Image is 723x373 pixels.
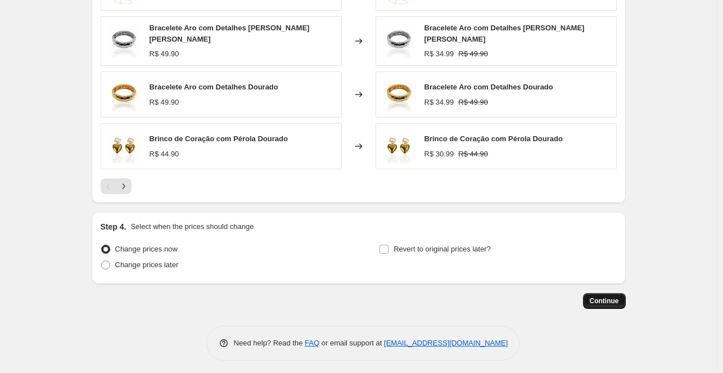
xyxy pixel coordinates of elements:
[115,260,179,269] span: Change prices later
[424,24,585,43] span: Bracelete Aro com Detalhes [PERSON_NAME] [PERSON_NAME]
[101,178,132,194] nav: Pagination
[305,339,319,347] a: FAQ
[107,78,141,111] img: aa9de2bb29fe92484b8d7f715b2b81a1_80x.jpg
[394,245,491,253] span: Revert to original prices later?
[424,48,454,60] div: R$ 34.99
[458,97,488,108] strike: R$ 49.90
[424,149,454,160] div: R$ 30.99
[107,129,141,163] img: BR33_80x.jpg
[234,339,305,347] span: Need help? Read the
[150,134,288,143] span: Brinco de Coração com Pérola Dourado
[458,48,488,60] strike: R$ 49.90
[150,83,278,91] span: Bracelete Aro com Detalhes Dourado
[590,296,619,305] span: Continue
[583,293,626,309] button: Continue
[130,221,254,232] p: Select when the prices should change
[150,97,179,108] div: R$ 49.90
[107,24,141,58] img: b9e06a4cade8a86017c60beaee777b31_80x.jpg
[382,78,415,111] img: aa9de2bb29fe92484b8d7f715b2b81a1_80x.jpg
[116,178,132,194] button: Next
[458,149,488,160] strike: R$ 44.90
[115,245,178,253] span: Change prices now
[382,129,415,163] img: BR33_80x.jpg
[424,83,553,91] span: Bracelete Aro com Detalhes Dourado
[150,24,310,43] span: Bracelete Aro com Detalhes [PERSON_NAME] [PERSON_NAME]
[384,339,508,347] a: [EMAIL_ADDRESS][DOMAIN_NAME]
[150,48,179,60] div: R$ 49.90
[424,134,563,143] span: Brinco de Coração com Pérola Dourado
[424,97,454,108] div: R$ 34.99
[101,221,126,232] h2: Step 4.
[382,24,415,58] img: b9e06a4cade8a86017c60beaee777b31_80x.jpg
[150,149,179,160] div: R$ 44.90
[319,339,384,347] span: or email support at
